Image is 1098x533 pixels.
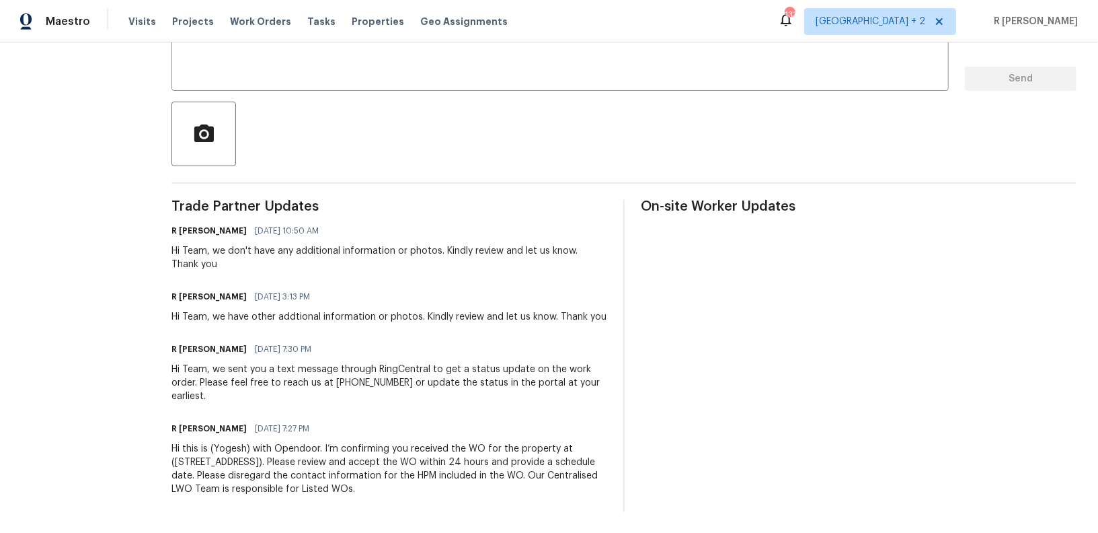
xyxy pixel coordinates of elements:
div: 133 [785,8,794,22]
div: Hi Team, we have other addtional information or photos. Kindly review and let us know. Thank you [171,310,606,324]
span: Tasks [307,17,336,26]
span: Maestro [46,15,90,28]
span: Properties [352,15,404,28]
div: Hi this is (Yogesh) with Opendoor. I’m confirming you received the WO for the property at ([STREE... [171,442,607,496]
h6: R [PERSON_NAME] [171,343,247,356]
span: Trade Partner Updates [171,200,607,213]
h6: R [PERSON_NAME] [171,290,247,304]
span: [DATE] 10:50 AM [255,224,319,238]
span: Geo Assignments [420,15,508,28]
span: [DATE] 7:27 PM [255,422,309,435]
span: Projects [172,15,214,28]
span: Work Orders [230,15,291,28]
span: Visits [128,15,156,28]
span: [GEOGRAPHIC_DATA] + 2 [816,15,925,28]
span: [DATE] 3:13 PM [255,290,310,304]
span: R [PERSON_NAME] [988,15,1078,28]
div: Hi Team, we sent you a text message through RingCentral to get a status update on the work order.... [171,363,607,403]
h6: R [PERSON_NAME] [171,224,247,238]
h6: R [PERSON_NAME] [171,422,247,435]
span: [DATE] 7:30 PM [255,343,311,356]
div: Hi Team, we don't have any additional information or photos. Kindly review and let us know. Thank... [171,244,607,271]
span: On-site Worker Updates [641,200,1076,213]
